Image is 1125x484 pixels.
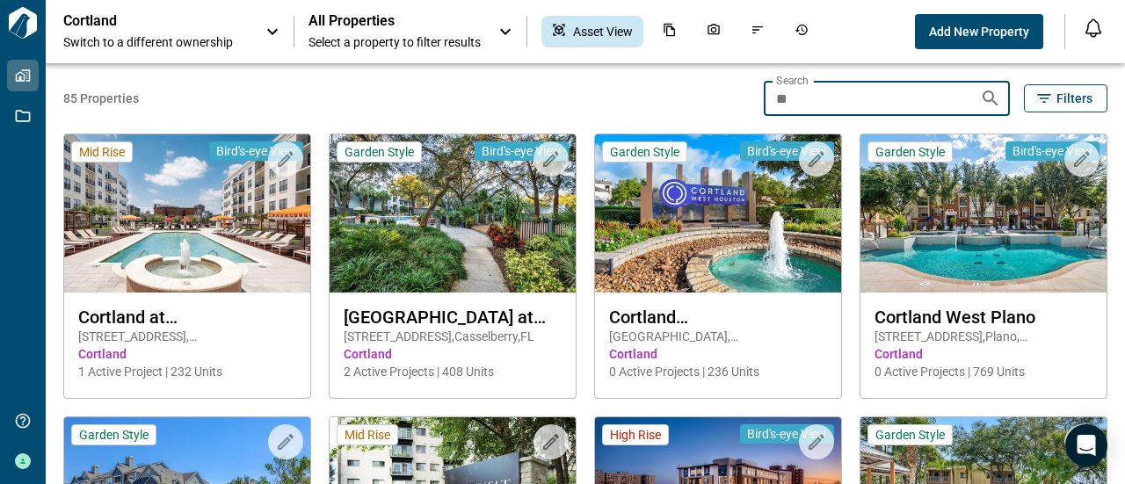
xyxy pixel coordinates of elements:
[344,328,562,345] span: [STREET_ADDRESS] , Casselberry , FL
[308,33,481,51] span: Select a property to filter results
[308,12,481,30] span: All Properties
[216,143,296,159] span: Bird's-eye View
[747,426,827,442] span: Bird's-eye View
[63,12,221,30] p: Cortland
[345,144,414,160] span: Garden Style
[1024,84,1107,112] button: Filters
[747,143,827,159] span: Bird's-eye View
[482,143,562,159] span: Bird's-eye View
[345,427,390,443] span: Mid Rise
[696,16,731,47] div: Photos
[78,307,296,328] span: Cortland at [GEOGRAPHIC_DATA] - FKA: [GEOGRAPHIC_DATA] [GEOGRAPHIC_DATA]
[609,307,827,328] span: Cortland [GEOGRAPHIC_DATA]
[64,134,310,293] img: property-asset
[344,307,562,328] span: [GEOGRAPHIC_DATA] at [GEOGRAPHIC_DATA][PERSON_NAME]
[63,33,248,51] span: Switch to a different ownership
[776,73,809,88] label: Search
[595,134,841,293] img: property-asset
[344,363,562,380] span: 2 Active Projects | 408 Units
[740,16,775,47] div: Issues & Info
[79,427,149,443] span: Garden Style
[330,134,576,293] img: property-asset
[610,144,679,160] span: Garden Style
[63,90,757,107] span: 85 Properties
[609,345,827,363] span: Cortland
[1079,14,1107,42] button: Open notification feed
[1012,143,1092,159] span: Bird's-eye View
[875,144,945,160] span: Garden Style
[875,363,1092,380] span: 0 Active Projects | 769 Units
[784,16,819,47] div: Job History
[541,16,643,47] div: Asset View
[875,427,945,443] span: Garden Style
[78,328,296,345] span: [STREET_ADDRESS] , [GEOGRAPHIC_DATA] , [GEOGRAPHIC_DATA]
[929,23,1029,40] span: Add New Property
[915,14,1043,49] button: Add New Property
[875,307,1092,328] span: Cortland West Plano
[573,23,633,40] span: Asset View
[875,328,1092,345] span: [STREET_ADDRESS] , Plano , [GEOGRAPHIC_DATA]
[1056,90,1092,107] span: Filters
[860,134,1107,293] img: property-asset
[652,16,687,47] div: Documents
[610,427,661,443] span: High Rise
[875,345,1092,363] span: Cortland
[973,81,1008,116] button: Search properties
[609,328,827,345] span: [GEOGRAPHIC_DATA] , [GEOGRAPHIC_DATA] , [GEOGRAPHIC_DATA]
[78,345,296,363] span: Cortland
[609,363,827,380] span: 0 Active Projects | 236 Units
[344,345,562,363] span: Cortland
[1065,424,1107,466] div: Open Intercom Messenger
[79,144,125,160] span: Mid Rise
[78,363,296,380] span: 1 Active Project | 232 Units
